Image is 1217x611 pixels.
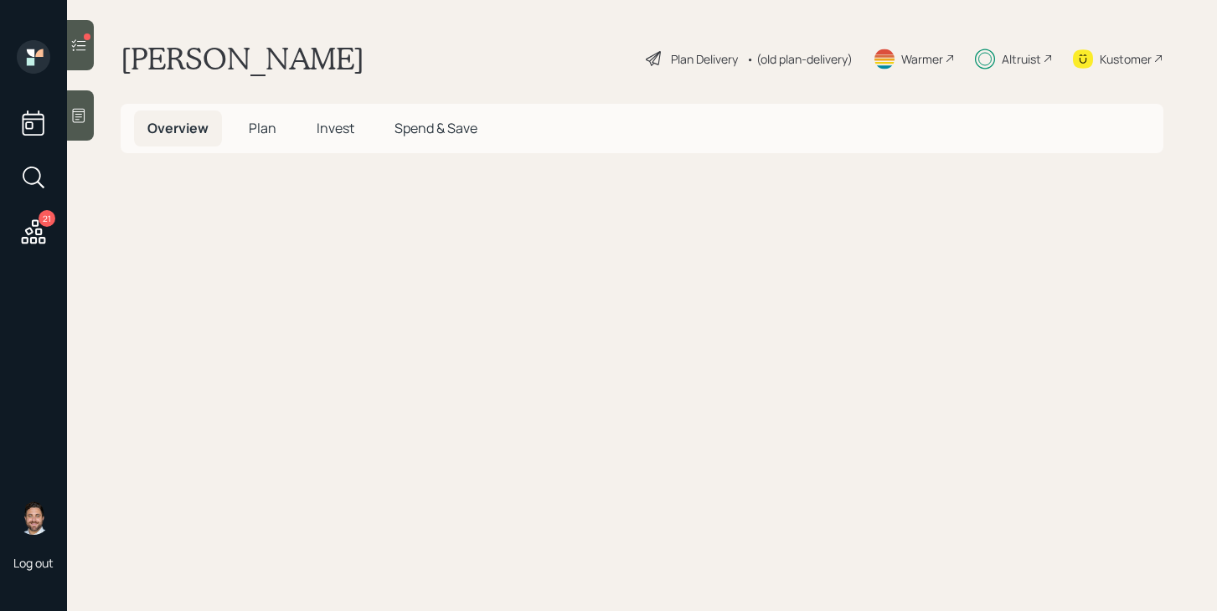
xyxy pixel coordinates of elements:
[13,555,54,571] div: Log out
[394,119,477,137] span: Spend & Save
[39,210,55,227] div: 21
[1100,50,1152,68] div: Kustomer
[317,119,354,137] span: Invest
[147,119,209,137] span: Overview
[121,40,364,77] h1: [PERSON_NAME]
[1002,50,1041,68] div: Altruist
[17,501,50,535] img: michael-russo-headshot.png
[671,50,738,68] div: Plan Delivery
[746,50,853,68] div: • (old plan-delivery)
[901,50,943,68] div: Warmer
[249,119,276,137] span: Plan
